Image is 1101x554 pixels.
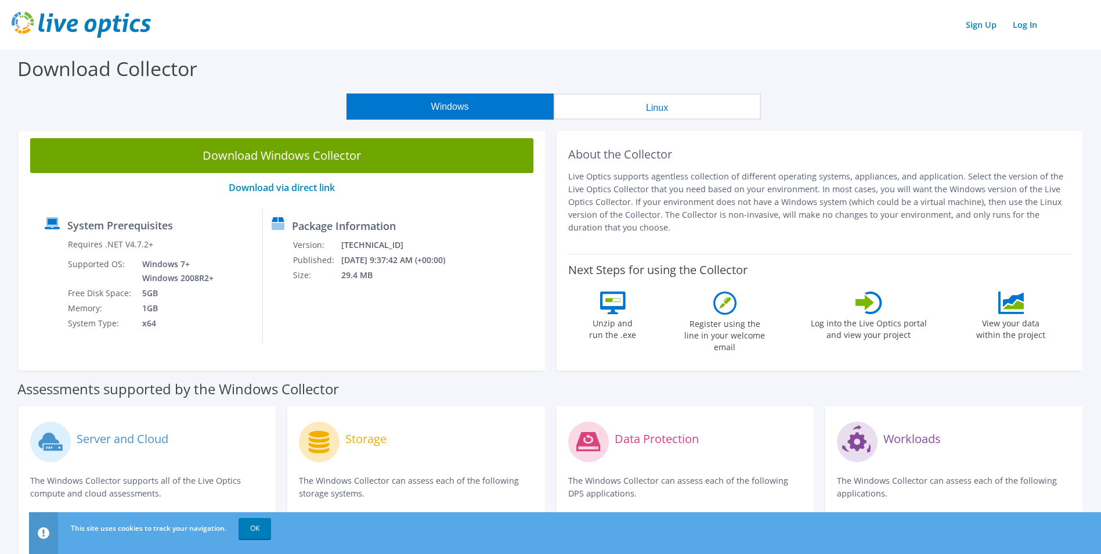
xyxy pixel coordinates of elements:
[341,268,461,283] td: 29.4 MB
[568,263,748,277] label: Next Steps for using the Collector
[341,253,461,268] td: [DATE] 9:37:42 AM (+00:00)
[883,433,941,445] label: Workloads
[17,383,339,395] label: Assessments supported by the Windows Collector
[346,93,554,120] button: Windows
[67,301,133,316] td: Memory:
[960,16,1002,33] a: Sign Up
[71,523,226,533] span: This site uses cookies to track your navigation.
[554,93,761,120] button: Linux
[568,148,1071,161] h2: About the Collector
[133,301,216,316] td: 1GB
[67,286,133,301] td: Free Disk Space:
[239,518,271,539] a: OK
[345,433,387,445] label: Storage
[568,170,1071,234] p: Live Optics supports agentless collection of different operating systems, appliances, and applica...
[77,433,168,445] label: Server and Cloud
[67,220,173,231] label: System Prerequisites
[30,138,533,173] a: Download Windows Collector
[68,239,153,250] label: Requires .NET V4.7.2+
[615,433,699,445] label: Data Protection
[30,474,264,500] p: The Windows Collector supports all of the Live Optics compute and cloud assessments.
[837,474,1071,500] p: The Windows Collector can assess each of the following applications.
[293,268,341,283] td: Size:
[133,257,216,286] td: Windows 7+ Windows 2008R2+
[681,315,768,353] label: Register using the line in your welcome email
[67,316,133,331] td: System Type:
[1007,16,1043,33] a: Log In
[810,314,927,341] label: Log into the Live Optics portal and view your project
[292,220,396,232] label: Package Information
[299,474,533,500] p: The Windows Collector can assess each of the following storage systems.
[293,253,341,268] td: Published:
[341,238,461,253] td: [TECHNICAL_ID]
[229,181,335,194] a: Download via direct link
[17,55,197,82] label: Download Collector
[133,316,216,331] td: x64
[293,238,341,253] td: Version:
[586,314,640,341] label: Unzip and run the .exe
[133,286,216,301] td: 5GB
[12,12,151,38] img: live_optics_svg.svg
[67,257,133,286] td: Supported OS:
[568,474,802,500] p: The Windows Collector can assess each of the following DPS applications.
[969,314,1053,341] label: View your data within the project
